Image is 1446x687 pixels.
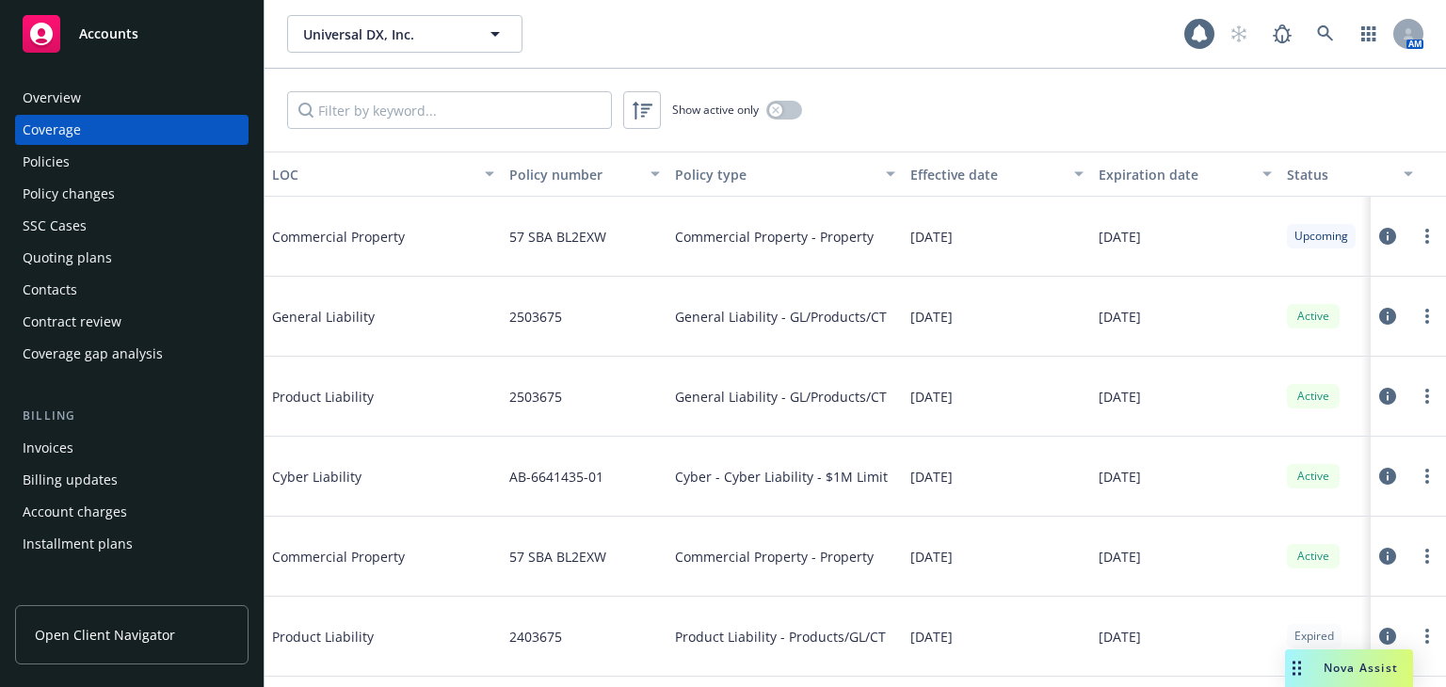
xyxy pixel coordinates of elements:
span: Active [1294,308,1332,325]
span: [DATE] [910,467,953,487]
span: General Liability [272,307,554,327]
span: Active [1294,388,1332,405]
div: Policy type [675,165,875,184]
button: Policy type [667,152,903,197]
a: more [1416,625,1438,647]
span: [DATE] [1099,227,1141,247]
span: General Liability - GL/Products/CT [675,387,887,407]
span: AB-6641435-01 [509,467,603,487]
div: Expiration date [1099,165,1251,184]
span: [DATE] [910,547,953,567]
div: Status [1287,165,1392,184]
a: more [1416,225,1438,248]
button: LOC [265,152,502,197]
a: Contacts [15,275,249,305]
div: Policies [23,147,70,177]
span: Commercial Property [272,227,554,247]
div: Overview [23,83,81,113]
span: Universal DX, Inc. [303,24,466,44]
span: Upcoming [1294,228,1348,245]
a: Start snowing [1220,15,1258,53]
span: [DATE] [910,227,953,247]
div: Contacts [23,275,77,305]
span: Active [1294,548,1332,565]
span: Show active only [672,102,759,118]
a: more [1416,545,1438,567]
span: Nova Assist [1324,660,1398,676]
a: Quoting plans [15,243,249,273]
div: Effective date [910,165,1063,184]
a: Policies [15,147,249,177]
div: SSC Cases [23,211,87,241]
a: Accounts [15,8,249,60]
div: Quoting plans [23,243,112,273]
a: Installment plans [15,529,249,559]
div: LOC [272,165,474,184]
button: Status [1279,152,1421,197]
div: Account charges [23,497,127,527]
a: more [1416,385,1438,407]
div: Policy changes [23,179,115,209]
a: Overview [15,83,249,113]
span: 2503675 [509,387,562,407]
span: 57 SBA BL2EXW [509,227,606,247]
span: 2503675 [509,307,562,327]
div: Drag to move [1285,649,1309,687]
a: more [1416,465,1438,487]
button: Policy number [502,152,667,197]
input: Filter by keyword... [287,91,612,129]
span: [DATE] [910,627,953,647]
span: 57 SBA BL2EXW [509,547,606,567]
div: Billing updates [23,465,118,495]
div: Policy number [509,165,639,184]
button: Expiration date [1091,152,1279,197]
span: [DATE] [1099,627,1141,647]
a: SSC Cases [15,211,249,241]
a: more [1416,305,1438,328]
span: Product Liability - Products/GL/CT [675,627,886,647]
a: Contract review [15,307,249,337]
span: General Liability - GL/Products/CT [675,307,887,327]
span: Expired [1294,628,1334,645]
a: Switch app [1350,15,1388,53]
a: Search [1307,15,1344,53]
span: Product Liability [272,627,554,647]
button: Effective date [903,152,1091,197]
span: 2403675 [509,627,562,647]
a: Coverage gap analysis [15,339,249,369]
div: Invoices [23,433,73,463]
a: Report a Bug [1263,15,1301,53]
span: Commercial Property - Property [675,227,874,247]
span: [DATE] [1099,387,1141,407]
span: Cyber Liability [272,467,554,487]
span: Active [1294,468,1332,485]
button: Nova Assist [1285,649,1413,687]
button: Universal DX, Inc. [287,15,522,53]
span: Open Client Navigator [35,625,175,645]
span: [DATE] [910,307,953,327]
span: Accounts [79,26,138,41]
div: Installment plans [23,529,133,559]
a: Policy changes [15,179,249,209]
a: Account charges [15,497,249,527]
div: Billing [15,407,249,425]
span: Product Liability [272,387,554,407]
div: Coverage gap analysis [23,339,163,369]
a: Invoices [15,433,249,463]
span: Commercial Property [272,547,554,567]
a: Coverage [15,115,249,145]
span: [DATE] [910,387,953,407]
span: Commercial Property - Property [675,547,874,567]
span: [DATE] [1099,467,1141,487]
span: [DATE] [1099,307,1141,327]
span: Cyber - Cyber Liability - $1M Limit [675,467,888,487]
div: Coverage [23,115,81,145]
div: Contract review [23,307,121,337]
a: Billing updates [15,465,249,495]
span: [DATE] [1099,547,1141,567]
